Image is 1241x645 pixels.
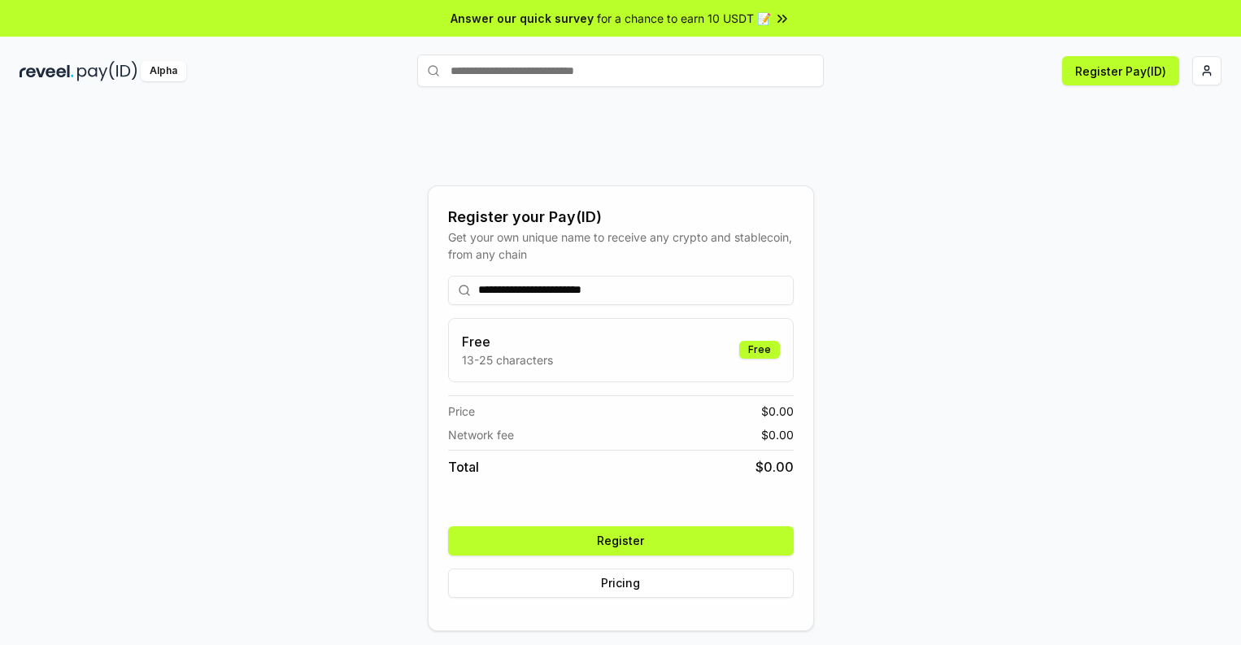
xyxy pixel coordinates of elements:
[448,229,794,263] div: Get your own unique name to receive any crypto and stablecoin, from any chain
[755,457,794,477] span: $ 0.00
[761,426,794,443] span: $ 0.00
[448,526,794,556] button: Register
[20,61,74,81] img: reveel_dark
[462,351,553,368] p: 13-25 characters
[451,10,594,27] span: Answer our quick survey
[448,426,514,443] span: Network fee
[462,332,553,351] h3: Free
[1062,56,1179,85] button: Register Pay(ID)
[739,341,780,359] div: Free
[448,569,794,598] button: Pricing
[141,61,186,81] div: Alpha
[761,403,794,420] span: $ 0.00
[77,61,137,81] img: pay_id
[448,403,475,420] span: Price
[448,457,479,477] span: Total
[448,206,794,229] div: Register your Pay(ID)
[597,10,771,27] span: for a chance to earn 10 USDT 📝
